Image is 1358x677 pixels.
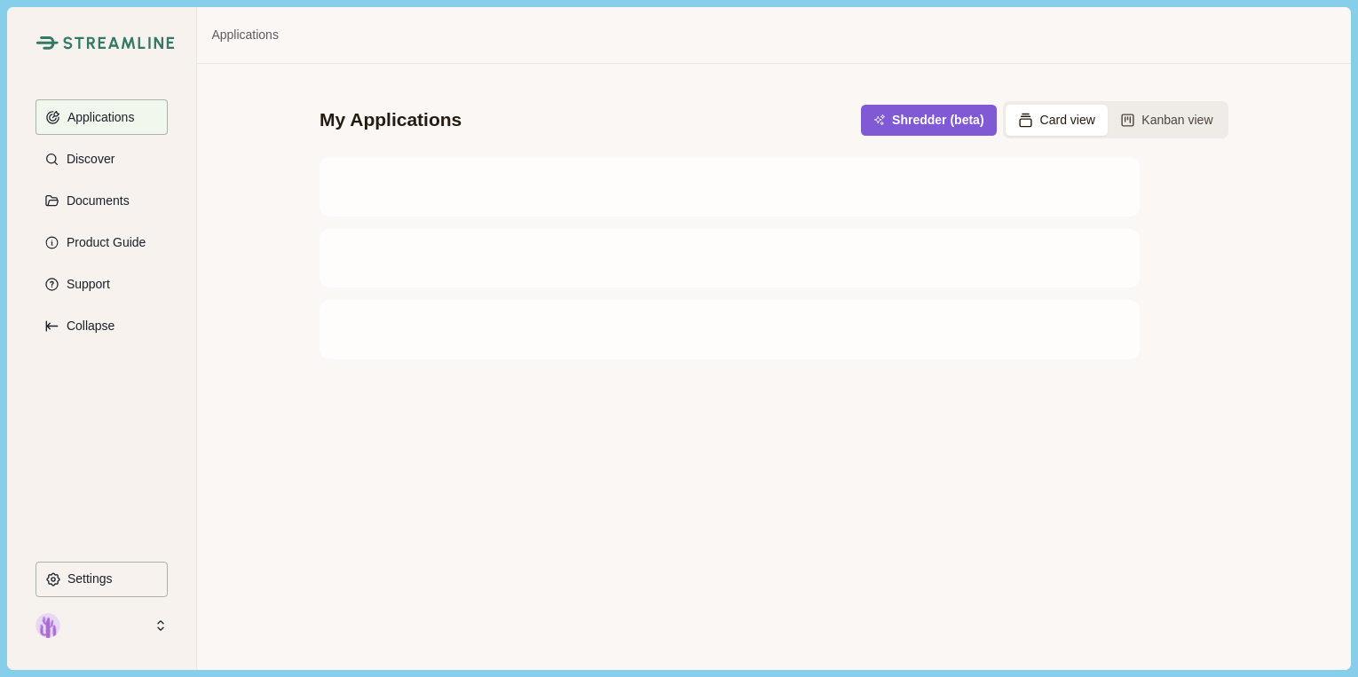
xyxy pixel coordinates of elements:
[36,141,168,177] button: Discover
[1108,105,1226,136] button: Kanban view
[36,35,58,50] img: Streamline Climate Logo
[60,277,110,292] p: Support
[36,308,168,343] button: Expand
[36,613,60,638] img: profile picture
[211,26,279,44] a: Applications
[60,152,114,167] p: Discover
[36,224,168,260] button: Product Guide
[60,193,130,209] p: Documents
[63,36,175,50] img: Streamline Climate Logo
[36,266,168,302] button: Support
[61,571,113,586] p: Settings
[60,235,146,250] p: Product Guide
[60,319,114,334] p: Collapse
[36,99,168,135] button: Applications
[36,562,168,603] a: Settings
[36,35,168,50] a: Streamline Climate LogoStreamline Climate Logo
[36,562,168,597] button: Settings
[861,105,996,136] button: Shredder (beta)
[61,110,135,125] p: Applications
[320,107,462,132] div: My Applications
[36,183,168,218] button: Documents
[1006,105,1108,136] button: Card view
